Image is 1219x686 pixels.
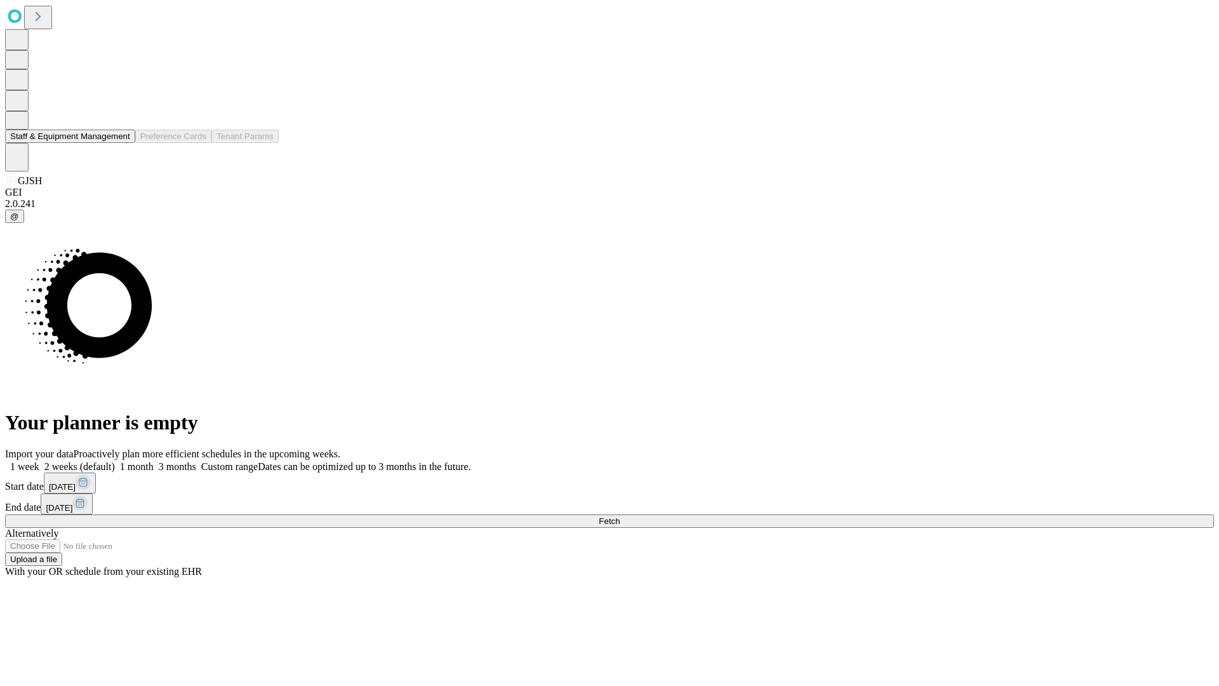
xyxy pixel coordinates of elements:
span: @ [10,212,19,221]
button: Fetch [5,514,1214,528]
button: Upload a file [5,553,62,566]
span: With your OR schedule from your existing EHR [5,566,202,577]
span: [DATE] [46,503,72,513]
span: Custom range [201,461,258,472]
span: Import your data [5,448,74,459]
div: End date [5,494,1214,514]
span: Fetch [599,516,620,526]
span: 1 month [120,461,154,472]
div: GEI [5,187,1214,198]
button: [DATE] [44,473,96,494]
button: [DATE] [41,494,93,514]
span: Dates can be optimized up to 3 months in the future. [258,461,470,472]
span: Alternatively [5,528,58,539]
button: @ [5,210,24,223]
span: 3 months [159,461,196,472]
div: Start date [5,473,1214,494]
span: GJSH [18,175,42,186]
button: Staff & Equipment Management [5,130,135,143]
span: 1 week [10,461,39,472]
button: Tenant Params [211,130,279,143]
span: 2 weeks (default) [44,461,115,472]
span: Proactively plan more efficient schedules in the upcoming weeks. [74,448,340,459]
button: Preference Cards [135,130,211,143]
span: [DATE] [49,482,76,492]
h1: Your planner is empty [5,411,1214,434]
div: 2.0.241 [5,198,1214,210]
